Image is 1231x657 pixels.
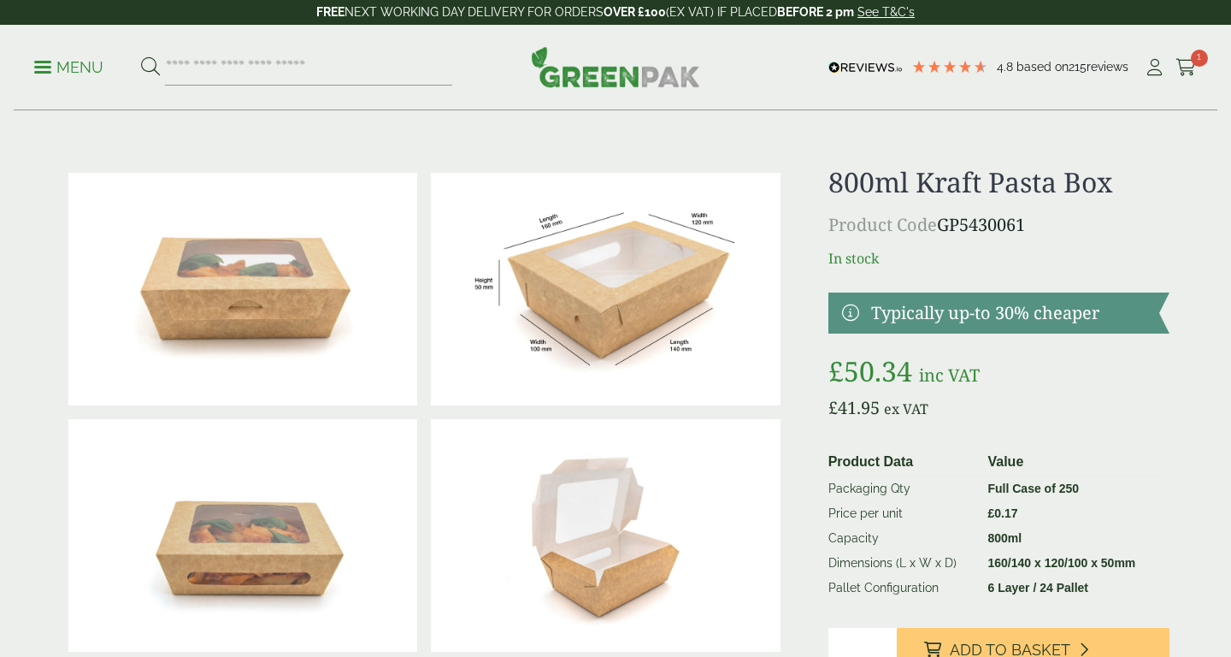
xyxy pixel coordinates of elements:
span: reviews [1087,60,1128,74]
img: Kraft Pasta Double Window Box 800ml With Pasta Closed Rear View (Large) [68,419,417,652]
td: Pallet Configuration [822,576,981,601]
img: GreenPak Supplies [531,46,700,87]
bdi: 41.95 [828,396,880,419]
td: Packaging Qty [822,476,981,502]
img: SaladBox_800 [431,173,780,405]
img: Kraft Pasta Double Window Box 800ml With Pasta Closed Front View (Large) [68,173,417,405]
bdi: 0.17 [987,506,1017,520]
strong: 800ml [987,531,1022,545]
img: REVIEWS.io [828,62,903,74]
i: My Account [1144,59,1165,76]
img: Kraft Pasta Double Window Box 800ml Open (Large) [431,419,780,652]
span: inc VAT [919,364,980,387]
span: £ [987,506,994,520]
strong: Full Case of 250 [987,482,1079,495]
th: Product Data [822,448,981,476]
span: 215 [1069,60,1087,74]
strong: OVER £100 [604,5,666,19]
strong: 6 Layer / 24 Pallet [987,581,1088,595]
a: 1 [1175,55,1197,80]
td: Capacity [822,526,981,551]
strong: FREE [316,5,345,19]
a: See T&C's [857,5,915,19]
td: Dimensions (L x W x D) [822,551,981,576]
td: Price per unit [822,501,981,526]
span: 4.8 [997,60,1016,74]
h1: 800ml Kraft Pasta Box [828,166,1169,198]
span: ex VAT [884,400,928,418]
i: Cart [1175,59,1197,76]
span: £ [828,396,838,419]
strong: 160/140 x 120/100 x 50mm [987,556,1135,570]
a: Menu [34,57,103,74]
span: £ [828,352,844,389]
p: GP5430061 [828,212,1169,238]
span: Product Code [828,213,937,236]
p: In stock [828,248,1169,269]
th: Value [981,448,1163,476]
p: Menu [34,57,103,78]
div: 4.79 Stars [911,59,988,74]
span: Based on [1016,60,1069,74]
bdi: 50.34 [828,352,912,389]
span: 1 [1191,50,1208,67]
strong: BEFORE 2 pm [777,5,854,19]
